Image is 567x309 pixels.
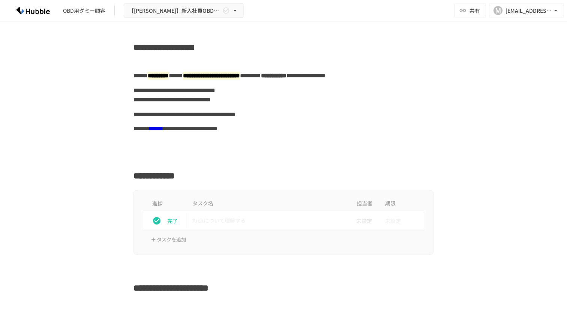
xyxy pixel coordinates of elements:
span: 共有 [469,6,480,15]
table: task table [143,196,424,231]
button: 【[PERSON_NAME]】新入社員OBD用Arch [124,3,244,18]
span: 未設定 [350,217,372,225]
button: 共有 [454,3,486,18]
p: 完了 [167,217,183,225]
button: タスクを追加 [149,234,188,246]
span: 【[PERSON_NAME]】新入社員OBD用Arch [129,6,221,15]
button: status [149,213,164,228]
button: M[EMAIL_ADDRESS][PERSON_NAME][DOMAIN_NAME] [489,3,564,18]
img: HzDRNkGCf7KYO4GfwKnzITak6oVsp5RHeZBEM1dQFiQ [9,5,57,17]
th: 担当者 [349,196,379,211]
div: M [493,6,502,15]
span: 未設定 [385,213,401,228]
p: Archについて理解する [192,216,343,225]
div: [EMAIL_ADDRESS][PERSON_NAME][DOMAIN_NAME] [505,6,552,15]
div: OBD用ダミー顧客 [63,7,105,15]
th: 期限 [379,196,424,211]
th: 進捗 [143,196,187,211]
th: タスク名 [186,196,349,211]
